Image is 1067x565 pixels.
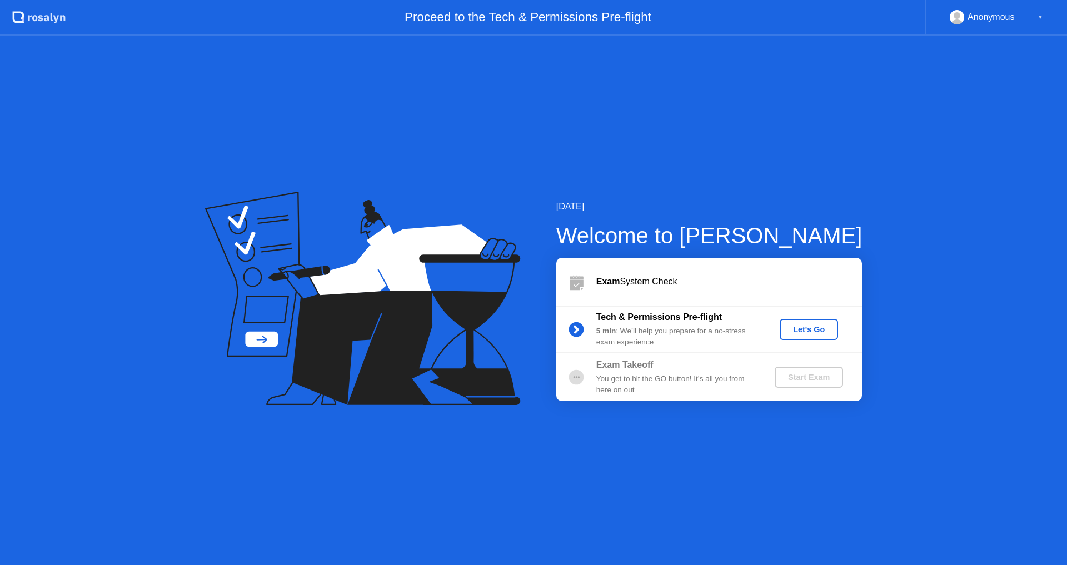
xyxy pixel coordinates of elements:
b: Exam [596,277,620,286]
div: Welcome to [PERSON_NAME] [556,219,862,252]
button: Start Exam [775,367,843,388]
b: 5 min [596,327,616,335]
button: Let's Go [780,319,838,340]
b: Tech & Permissions Pre-flight [596,312,722,322]
div: ▼ [1038,10,1043,24]
div: [DATE] [556,200,862,213]
b: Exam Takeoff [596,360,654,369]
div: Let's Go [784,325,834,334]
div: You get to hit the GO button! It’s all you from here on out [596,373,756,396]
div: Start Exam [779,373,839,382]
div: : We’ll help you prepare for a no-stress exam experience [596,326,756,348]
div: System Check [596,275,862,288]
div: Anonymous [968,10,1015,24]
